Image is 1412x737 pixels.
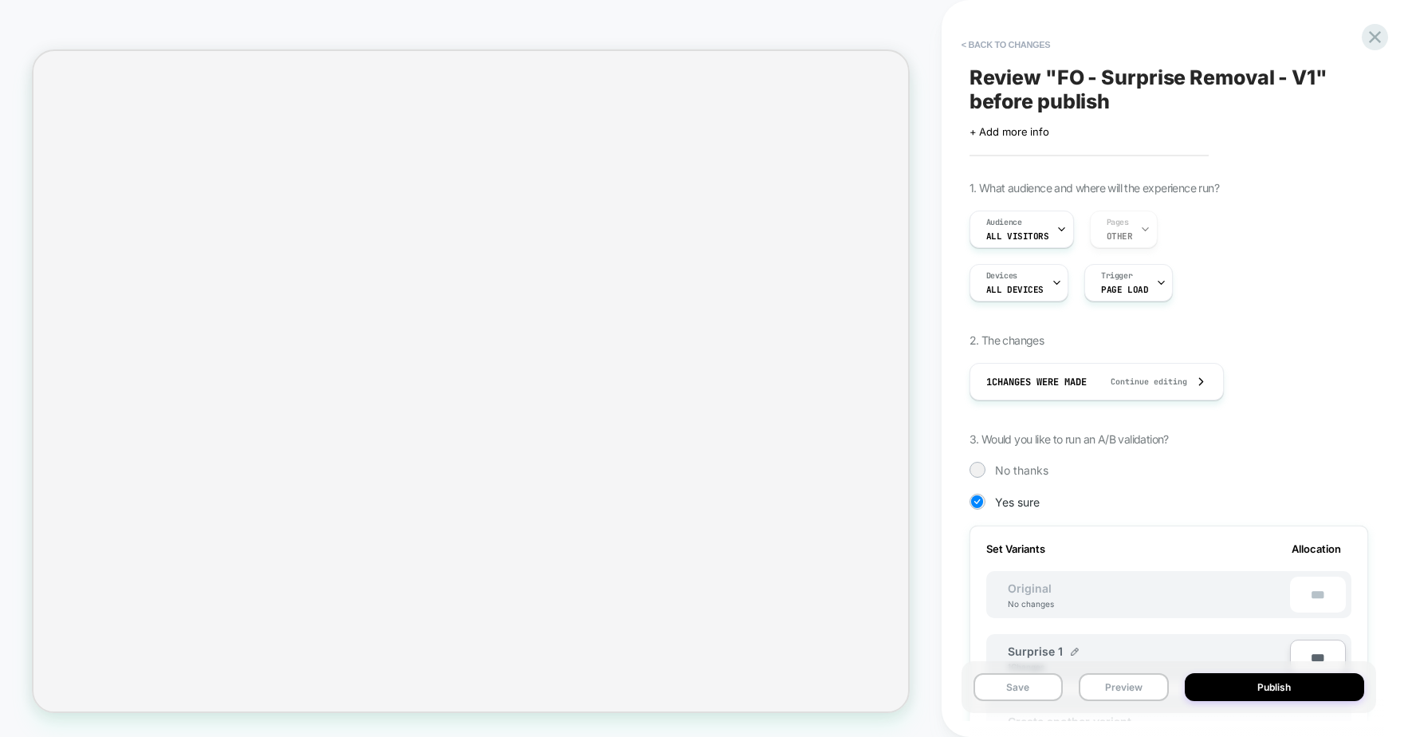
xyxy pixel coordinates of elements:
button: Preview [1079,673,1169,701]
button: < Back to changes [954,32,1059,57]
span: Review " FO - Surprise Removal - V1 " before publish [970,65,1368,113]
span: Page Load [1101,284,1148,295]
div: No changes [992,599,1070,609]
span: Allocation [1292,542,1341,555]
span: 3. Would you like to run an A/B validation? [970,432,1169,446]
span: Set Variants [986,542,1045,555]
span: All Visitors [986,231,1049,242]
button: Save [973,673,1064,701]
span: 1. What audience and where will the experience run? [970,181,1219,195]
span: Continue editing [1095,376,1187,387]
span: + Add more info [970,125,1049,138]
span: Original [992,581,1068,595]
span: 2. The changes [970,333,1044,347]
span: No thanks [995,463,1048,477]
span: 1 Changes were made [986,376,1087,388]
span: ALL DEVICES [986,284,1044,295]
button: Publish [1185,673,1364,701]
span: Yes sure [995,495,1040,509]
span: Devices [986,270,1017,282]
span: Trigger [1101,270,1132,282]
img: edit [1071,648,1079,656]
span: Audience [986,217,1022,228]
span: Surprise 1 [1008,644,1063,658]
